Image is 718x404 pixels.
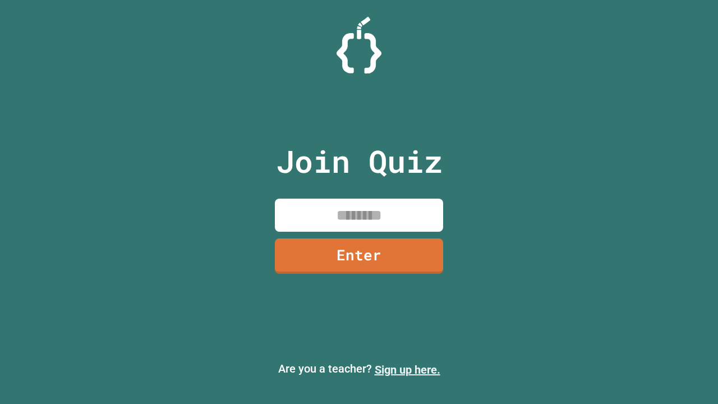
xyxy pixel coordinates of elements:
img: Logo.svg [337,17,381,74]
p: Join Quiz [276,138,443,185]
a: Sign up here. [375,363,440,377]
iframe: chat widget [671,359,707,393]
p: Are you a teacher? [9,360,709,378]
a: Enter [275,238,443,274]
